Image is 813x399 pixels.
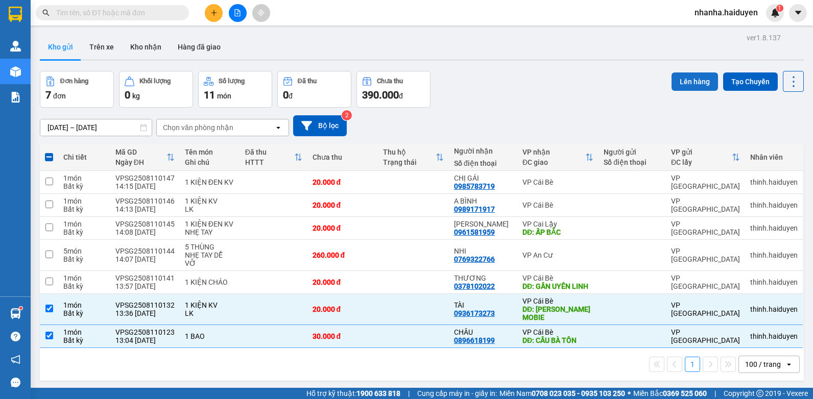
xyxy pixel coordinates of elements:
[714,388,716,399] span: |
[499,388,625,399] span: Miền Nam
[378,144,449,171] th: Toggle SortBy
[53,92,66,100] span: đơn
[517,144,599,171] th: Toggle SortBy
[383,148,436,156] div: Thu hộ
[313,178,373,186] div: 20.000 đ
[10,66,21,77] img: warehouse-icon
[60,78,88,85] div: Đơn hàng
[9,7,22,22] img: logo-vxr
[115,205,175,213] div: 14:13 [DATE]
[362,89,399,101] span: 390.000
[454,336,495,344] div: 0896618199
[454,282,495,290] div: 0378102022
[342,110,352,120] sup: 2
[747,32,781,43] div: ver 1.8.137
[63,174,105,182] div: 1 món
[522,220,593,228] div: VP Cai Lậy
[185,178,235,186] div: 1 KIỆN ĐEN KV
[115,220,175,228] div: VPSG2508110145
[115,228,175,236] div: 14:08 [DATE]
[63,301,105,309] div: 1 món
[454,159,512,167] div: Số điện thoại
[672,72,718,91] button: Lên hàng
[417,388,497,399] span: Cung cấp máy in - giấy in:
[19,307,22,310] sup: 1
[63,228,105,236] div: Bất kỳ
[454,228,495,236] div: 0961581959
[63,182,105,190] div: Bất kỳ
[771,8,780,17] img: icon-new-feature
[522,282,593,290] div: DĐ: GẦN UYÊN LINH
[10,308,21,319] img: warehouse-icon
[671,158,732,166] div: ĐC lấy
[125,89,130,101] span: 0
[11,355,20,364] span: notification
[383,158,436,166] div: Trạng thái
[185,205,235,213] div: LK
[185,332,235,340] div: 1 BAO
[63,205,105,213] div: Bất kỳ
[750,278,798,286] div: thinh.haiduyen
[40,35,81,59] button: Kho gửi
[666,144,745,171] th: Toggle SortBy
[671,197,740,213] div: VP [GEOGRAPHIC_DATA]
[522,228,593,236] div: DĐ: ẤP BẮC
[277,71,351,108] button: Đã thu0đ
[399,92,403,100] span: đ
[229,4,247,22] button: file-add
[234,9,241,16] span: file-add
[671,274,740,290] div: VP [GEOGRAPHIC_DATA]
[115,182,175,190] div: 14:15 [DATE]
[45,89,51,101] span: 7
[185,243,235,251] div: 5 THÙNG
[671,247,740,263] div: VP [GEOGRAPHIC_DATA]
[298,78,317,85] div: Đã thu
[522,305,593,321] div: DĐ: M.PHONG MOBIE
[776,5,783,12] sup: 1
[63,197,105,205] div: 1 món
[685,357,700,372] button: 1
[454,255,495,263] div: 0769322766
[671,301,740,317] div: VP [GEOGRAPHIC_DATA]
[454,205,495,213] div: 0989171917
[63,274,105,282] div: 1 món
[257,9,265,16] span: aim
[522,201,593,209] div: VP Cái Bè
[454,174,512,182] div: CHỊ GÁI
[205,4,223,22] button: plus
[604,148,661,156] div: Người gửi
[454,247,512,255] div: NHI
[306,388,400,399] span: Hỗ trợ kỹ thuật:
[671,328,740,344] div: VP [GEOGRAPHIC_DATA]
[750,251,798,259] div: thinh.haiduyen
[356,71,431,108] button: Chưa thu390.000đ
[274,123,282,132] svg: open
[119,71,193,108] button: Khối lượng0kg
[115,247,175,255] div: VPSG2508110144
[170,35,229,59] button: Hàng đã giao
[745,359,781,369] div: 100 / trang
[794,8,803,17] span: caret-down
[115,174,175,182] div: VPSG2508110147
[185,228,235,236] div: NHẸ TAY
[750,178,798,186] div: thinh.haiduyen
[217,92,231,100] span: món
[522,328,593,336] div: VP Cái Bè
[132,92,140,100] span: kg
[293,115,347,136] button: Bộ lọc
[40,119,152,136] input: Select a date range.
[252,4,270,22] button: aim
[185,158,235,166] div: Ghi chú
[454,301,512,309] div: TÀI
[10,41,21,52] img: warehouse-icon
[313,201,373,209] div: 20.000 đ
[63,282,105,290] div: Bất kỳ
[750,305,798,313] div: thinh.haiduyen
[454,309,495,317] div: 0936173273
[115,336,175,344] div: 13:04 [DATE]
[686,6,766,19] span: nhanha.haiduyen
[313,224,373,232] div: 20.000 đ
[377,78,403,85] div: Chưa thu
[139,78,171,85] div: Khối lượng
[115,148,166,156] div: Mã GD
